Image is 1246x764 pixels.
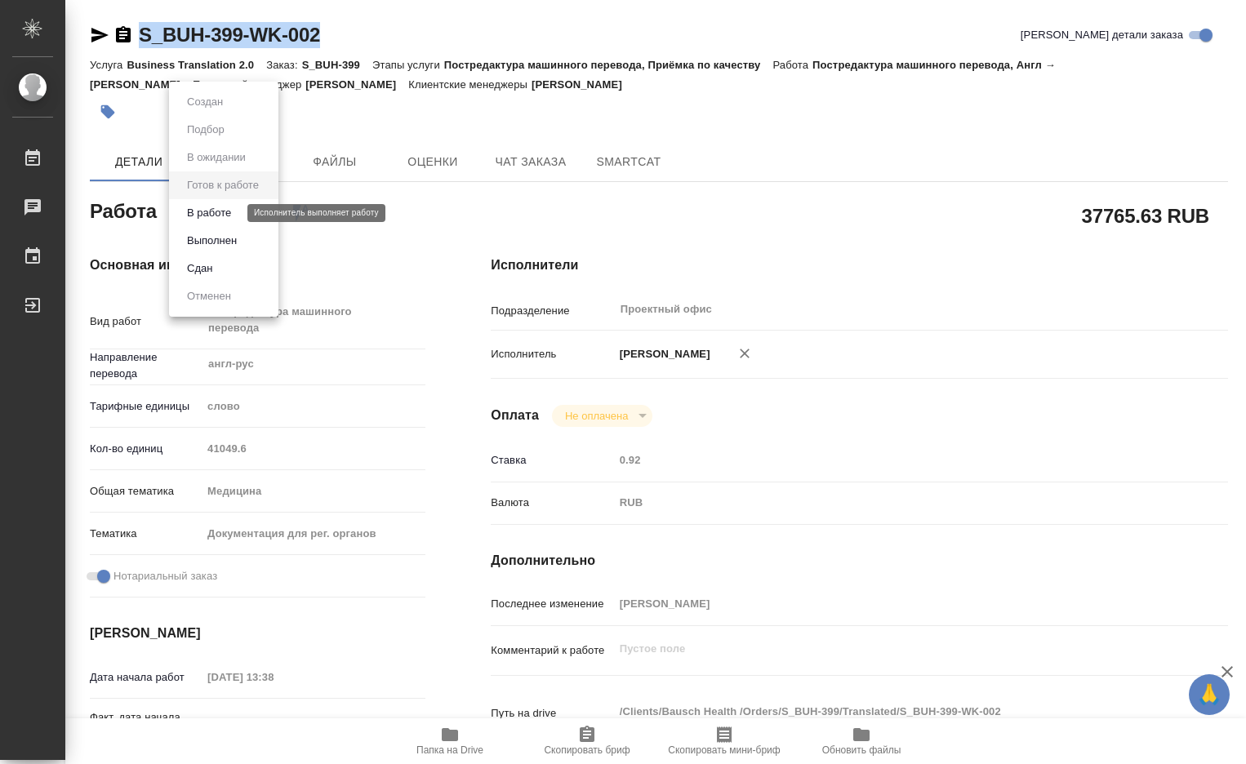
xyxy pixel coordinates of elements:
button: В работе [182,204,236,222]
button: Подбор [182,121,229,139]
button: Готов к работе [182,176,264,194]
button: Выполнен [182,232,242,250]
button: В ожидании [182,149,251,167]
button: Сдан [182,260,217,278]
button: Отменен [182,287,236,305]
button: Создан [182,93,228,111]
